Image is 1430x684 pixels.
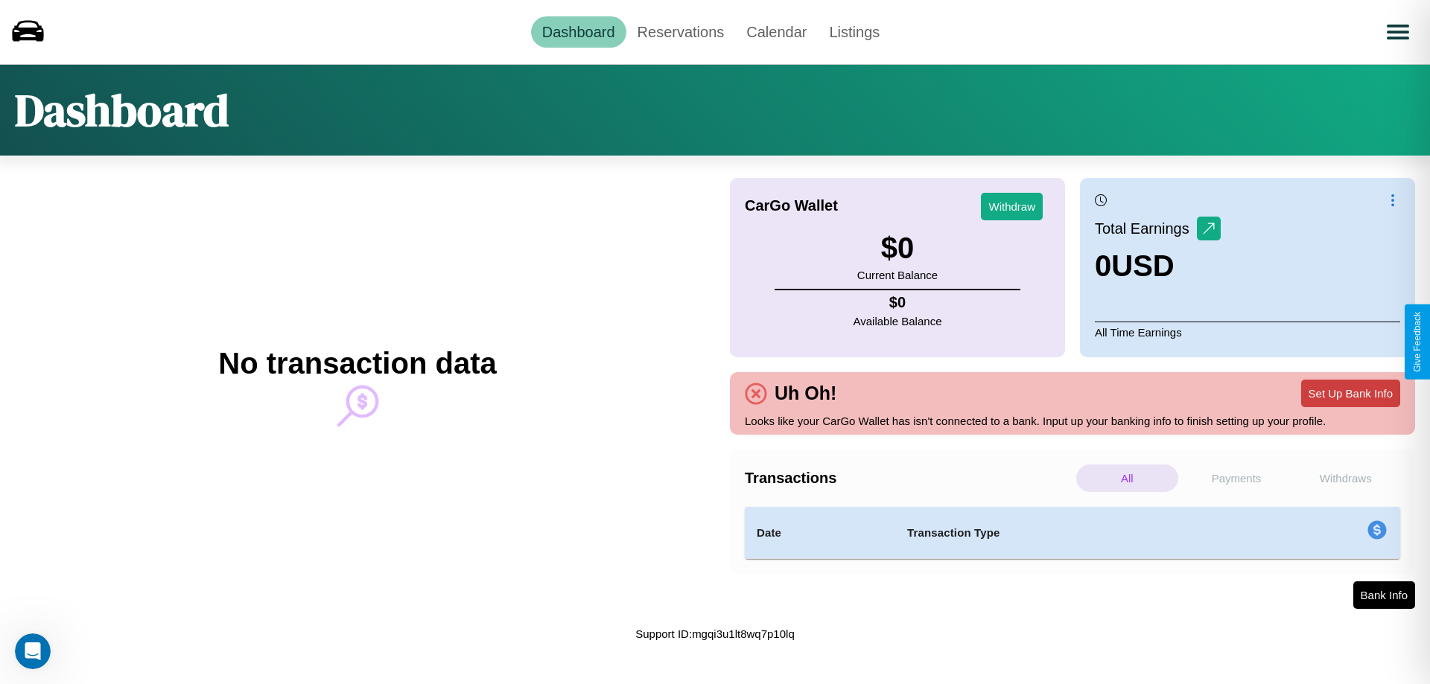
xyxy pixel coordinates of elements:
[635,624,794,644] p: Support ID: mgqi3u1lt8wq7p10lq
[1095,322,1400,342] p: All Time Earnings
[857,265,938,285] p: Current Balance
[1412,312,1423,372] div: Give Feedback
[15,80,229,141] h1: Dashboard
[907,524,1245,542] h4: Transaction Type
[981,193,1043,220] button: Withdraw
[1186,464,1288,492] p: Payments
[1353,581,1415,609] button: Bank Info
[854,311,942,331] p: Available Balance
[531,16,626,48] a: Dashboard
[757,524,883,542] h4: Date
[1095,249,1221,283] h3: 0 USD
[1301,380,1400,407] button: Set Up Bank Info
[735,16,818,48] a: Calendar
[1377,11,1419,53] button: Open menu
[218,347,496,380] h2: No transaction data
[854,294,942,311] h4: $ 0
[745,411,1400,431] p: Looks like your CarGo Wallet has isn't connected to a bank. Input up your banking info to finish ...
[1095,215,1197,242] p: Total Earnings
[745,507,1400,559] table: simple table
[626,16,736,48] a: Reservations
[1076,464,1178,492] p: All
[857,231,938,265] h3: $ 0
[1294,464,1396,492] p: Withdraws
[745,470,1072,487] h4: Transactions
[818,16,891,48] a: Listings
[15,633,51,669] iframe: Intercom live chat
[767,383,844,404] h4: Uh Oh!
[745,197,838,214] h4: CarGo Wallet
